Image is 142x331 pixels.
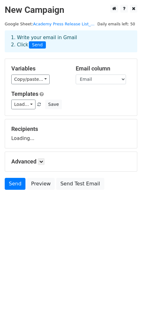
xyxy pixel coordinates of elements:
[5,22,95,26] small: Google Sheet:
[11,100,35,109] a: Load...
[56,178,104,190] a: Send Test Email
[5,178,25,190] a: Send
[6,34,136,49] div: 1. Write your email in Gmail 2. Click
[27,178,55,190] a: Preview
[11,126,131,132] h5: Recipients
[11,75,50,84] a: Copy/paste...
[11,126,131,142] div: Loading...
[45,100,62,109] button: Save
[11,158,131,165] h5: Advanced
[33,22,95,26] a: Academy Press Release List_...
[11,91,38,97] a: Templates
[95,21,137,28] span: Daily emails left: 50
[29,41,46,49] span: Send
[5,5,137,15] h2: New Campaign
[95,22,137,26] a: Daily emails left: 50
[76,65,131,72] h5: Email column
[11,65,66,72] h5: Variables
